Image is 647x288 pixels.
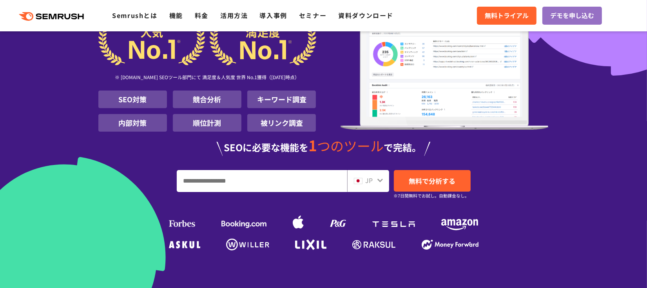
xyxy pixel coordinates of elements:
[542,7,602,25] a: デモを申し込む
[98,91,167,108] li: SEO対策
[195,11,208,20] a: 料金
[247,91,316,108] li: キーワード調査
[366,176,373,185] span: JP
[550,11,594,21] span: デモを申し込む
[394,170,471,192] a: 無料で分析する
[98,65,316,91] div: ※ [DOMAIN_NAME] SEOツール部門にて 満足度＆人気度 世界 No.1獲得（[DATE]時点）
[308,134,317,156] span: 1
[384,140,421,154] span: で完結。
[409,176,455,186] span: 無料で分析する
[169,11,183,20] a: 機能
[173,91,241,108] li: 競合分析
[260,11,287,20] a: 導入事例
[394,192,469,199] small: ※7日間無料でお試し。自動課金なし。
[485,11,529,21] span: 無料トライアル
[177,170,347,192] input: URL、キーワードを入力してください
[98,138,549,156] div: SEOに必要な機能を
[112,11,157,20] a: Semrushとは
[173,114,241,132] li: 順位計測
[299,11,326,20] a: セミナー
[477,7,536,25] a: 無料トライアル
[317,136,384,155] span: つのツール
[98,114,167,132] li: 内部対策
[220,11,248,20] a: 活用方法
[338,11,393,20] a: 資料ダウンロード
[247,114,316,132] li: 被リンク調査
